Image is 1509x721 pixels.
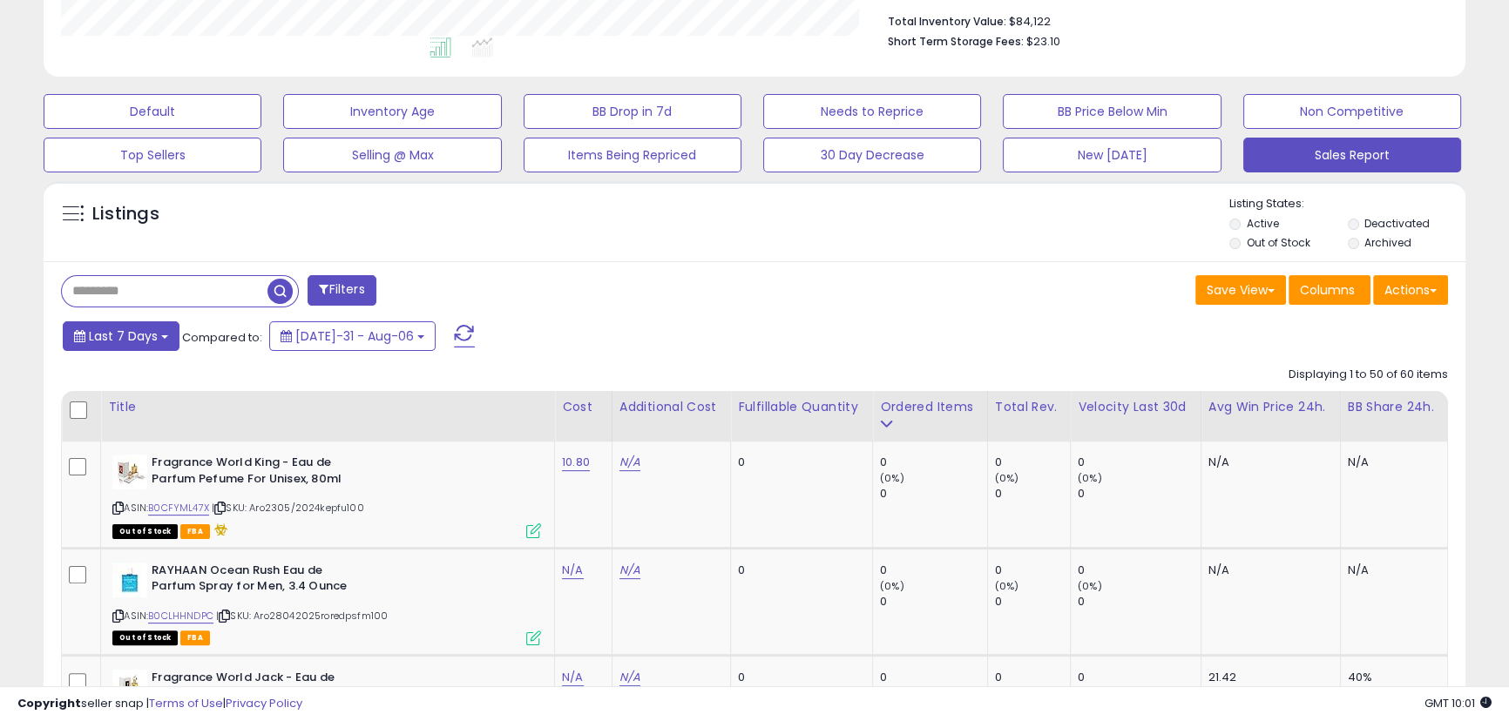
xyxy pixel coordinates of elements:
[112,563,541,644] div: ASIN:
[619,454,640,471] a: N/A
[1348,398,1440,416] div: BB Share 24h.
[880,670,987,685] div: 0
[880,579,904,593] small: (0%)
[738,398,865,416] div: Fulfillable Quantity
[1078,563,1200,578] div: 0
[1246,235,1309,250] label: Out of Stock
[44,94,261,129] button: Default
[1078,398,1193,416] div: Velocity Last 30d
[112,563,147,597] img: 3190lCcuf8L._SL40_.jpg
[182,329,262,346] span: Compared to:
[880,563,987,578] div: 0
[738,563,859,578] div: 0
[995,579,1019,593] small: (0%)
[880,471,904,485] small: (0%)
[112,670,147,704] img: 31DF+lGuyZL._SL40_.jpg
[995,670,1071,685] div: 0
[995,594,1071,610] div: 0
[1348,563,1434,578] div: N/A
[149,695,223,711] a: Terms of Use
[995,563,1071,578] div: 0
[108,398,547,416] div: Title
[216,609,388,623] span: | SKU: Aro28042025roredpsfm100
[619,398,723,416] div: Additional Cost
[1026,33,1060,50] span: $23.10
[562,669,583,686] a: N/A
[1243,138,1461,172] button: Sales Report
[1208,455,1327,470] div: N/A
[1078,579,1102,593] small: (0%)
[152,670,363,706] b: Fragrance World Jack - Eau de Parfum Perfume For Men, 80ml
[1208,563,1327,578] div: N/A
[1364,235,1411,250] label: Archived
[524,138,741,172] button: Items Being Repriced
[210,523,228,536] i: hazardous material
[283,94,501,129] button: Inventory Age
[1078,455,1200,470] div: 0
[152,563,363,599] b: RAYHAAN Ocean Rush Eau de Parfum Spray for Men, 3.4 Ounce
[1348,670,1434,685] div: 40%
[180,524,210,539] span: FBA
[269,321,436,351] button: [DATE]-31 - Aug-06
[1289,275,1370,305] button: Columns
[738,455,859,470] div: 0
[89,327,158,345] span: Last 7 Days
[1300,281,1355,299] span: Columns
[212,501,364,515] span: | SKU: Aro2305/2024kepfu100
[619,669,640,686] a: N/A
[1289,367,1448,383] div: Displaying 1 to 50 of 60 items
[888,14,1006,29] b: Total Inventory Value:
[524,94,741,129] button: BB Drop in 7d
[148,609,213,623] a: B0CLHHNDPC
[562,398,605,416] div: Cost
[880,486,987,502] div: 0
[1078,471,1102,485] small: (0%)
[1229,196,1465,212] p: Listing States:
[738,670,859,685] div: 0
[1364,216,1430,231] label: Deactivated
[1195,275,1286,305] button: Save View
[180,630,210,645] span: FBA
[1003,94,1221,129] button: BB Price Below Min
[995,486,1071,502] div: 0
[562,454,590,471] a: 10.80
[1373,275,1448,305] button: Actions
[1078,486,1200,502] div: 0
[308,275,376,306] button: Filters
[17,695,81,711] strong: Copyright
[152,455,363,491] b: Fragrance World King - Eau de Parfum Pefume For Unisex, 80ml
[888,10,1435,30] li: $84,122
[148,501,209,515] a: B0CFYML47X
[226,695,302,711] a: Privacy Policy
[1243,94,1461,129] button: Non Competitive
[1246,216,1278,231] label: Active
[1424,695,1492,711] span: 2025-08-14 10:01 GMT
[44,138,261,172] button: Top Sellers
[995,471,1019,485] small: (0%)
[92,202,159,226] h5: Listings
[112,455,147,489] img: 41qZt06tfTL._SL40_.jpg
[1078,670,1200,685] div: 0
[880,594,987,610] div: 0
[995,455,1071,470] div: 0
[880,398,980,416] div: Ordered Items
[283,138,501,172] button: Selling @ Max
[17,696,302,712] div: seller snap | |
[1208,398,1333,416] div: Avg Win Price 24h.
[63,321,179,351] button: Last 7 Days
[295,327,414,345] span: [DATE]-31 - Aug-06
[763,94,981,129] button: Needs to Reprice
[1208,670,1327,685] div: 21.42
[562,562,583,579] a: N/A
[1348,455,1434,470] div: N/A
[995,398,1064,416] div: Total Rev.
[112,524,178,539] span: All listings that are currently out of stock and unavailable for purchase on Amazon
[888,34,1024,49] b: Short Term Storage Fees:
[1078,594,1200,610] div: 0
[1003,138,1221,172] button: New [DATE]
[112,455,541,536] div: ASIN:
[112,630,178,645] span: All listings that are currently out of stock and unavailable for purchase on Amazon
[763,138,981,172] button: 30 Day Decrease
[880,455,987,470] div: 0
[619,562,640,579] a: N/A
